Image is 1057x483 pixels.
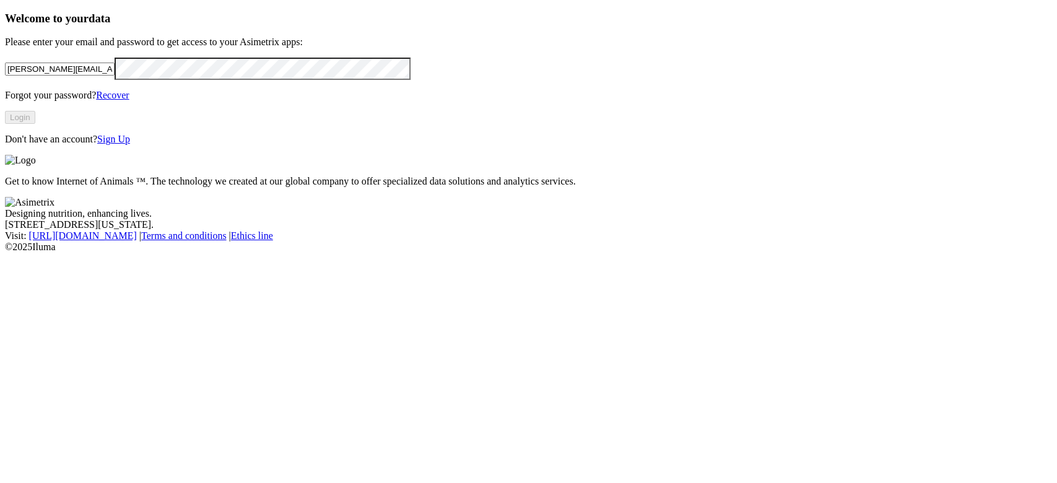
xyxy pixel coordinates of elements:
a: [URL][DOMAIN_NAME] [29,230,137,241]
div: © 2025 Iluma [5,241,1052,253]
a: Terms and conditions [141,230,227,241]
img: Asimetrix [5,197,54,208]
span: data [89,12,110,25]
p: Get to know Internet of Animals ™. The technology we created at our global company to offer speci... [5,176,1052,187]
p: Don't have an account? [5,134,1052,145]
a: Sign Up [97,134,130,144]
div: Visit : | | [5,230,1052,241]
div: Designing nutrition, enhancing lives. [5,208,1052,219]
button: Login [5,111,35,124]
a: Ethics line [231,230,273,241]
p: Please enter your email and password to get access to your Asimetrix apps: [5,37,1052,48]
h3: Welcome to your [5,12,1052,25]
p: Forgot your password? [5,90,1052,101]
input: Your email [5,63,115,76]
img: Logo [5,155,36,166]
div: [STREET_ADDRESS][US_STATE]. [5,219,1052,230]
a: Recover [96,90,129,100]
